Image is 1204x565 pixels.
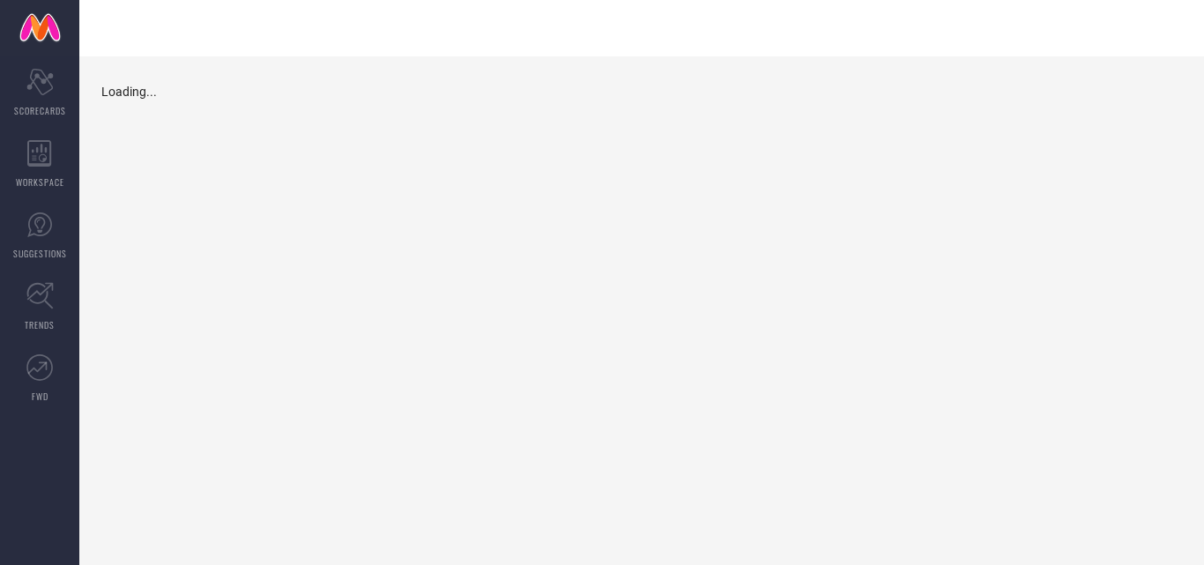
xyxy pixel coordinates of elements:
span: TRENDS [25,318,55,331]
span: FWD [32,390,48,403]
span: WORKSPACE [16,175,64,189]
span: SUGGESTIONS [13,247,67,260]
span: SCORECARDS [14,104,66,117]
span: Loading... [101,85,157,99]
